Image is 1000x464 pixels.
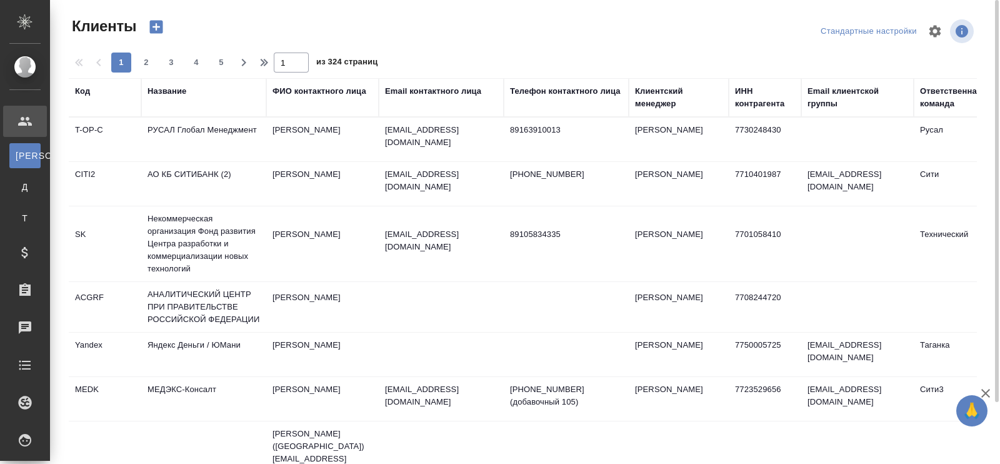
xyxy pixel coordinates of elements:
td: 7723529656 [729,377,801,421]
span: Д [16,181,34,193]
a: [PERSON_NAME] [9,143,41,168]
td: [PERSON_NAME] [266,162,379,206]
p: 89163910013 [510,124,622,136]
div: ФИО контактного лица [272,85,366,98]
td: МЕДЭКС-Консалт [141,377,266,421]
p: [PHONE_NUMBER] [510,168,622,181]
button: 🙏 [956,395,987,426]
p: [EMAIL_ADDRESS][DOMAIN_NAME] [385,168,497,193]
p: [EMAIL_ADDRESS][DOMAIN_NAME] [385,228,497,253]
td: 7750005725 [729,333,801,376]
td: 7701058410 [729,222,801,266]
button: Создать [141,16,171,38]
td: АО КБ СИТИБАНК (2) [141,162,266,206]
div: ИНН контрагента [735,85,795,110]
td: Яндекс Деньги / ЮМани [141,333,266,376]
td: T-OP-C [69,118,141,161]
td: РУСАЛ Глобал Менеджмент [141,118,266,161]
span: Настроить таблицу [920,16,950,46]
span: 🙏 [961,398,982,424]
a: Д [9,174,41,199]
div: Email клиентской группы [807,85,907,110]
td: SK [69,222,141,266]
span: 3 [161,56,181,69]
td: [PERSON_NAME] [629,333,729,376]
td: Yandex [69,333,141,376]
td: АНАЛИТИЧЕСКИЙ ЦЕНТР ПРИ ПРАВИТЕЛЬСТВЕ РОССИЙСКОЙ ФЕДЕРАЦИИ [141,282,266,332]
span: 5 [211,56,231,69]
div: split button [817,22,920,41]
div: Телефон контактного лица [510,85,621,98]
td: [EMAIL_ADDRESS][DOMAIN_NAME] [801,333,914,376]
td: [PERSON_NAME] [629,377,729,421]
td: MEDK [69,377,141,421]
p: [EMAIL_ADDRESS][DOMAIN_NAME] [385,124,497,149]
td: [PERSON_NAME] [629,162,729,206]
p: [PHONE_NUMBER] (добавочный 105) [510,383,622,408]
span: Клиенты [69,16,136,36]
td: ACGRF [69,285,141,329]
p: 89105834335 [510,228,622,241]
td: 7710401987 [729,162,801,206]
td: [PERSON_NAME] [266,222,379,266]
td: [PERSON_NAME] [266,377,379,421]
td: [EMAIL_ADDRESS][DOMAIN_NAME] [801,162,914,206]
button: 4 [186,53,206,73]
td: [EMAIL_ADDRESS][DOMAIN_NAME] [801,377,914,421]
td: [PERSON_NAME] [266,333,379,376]
td: [PERSON_NAME] [629,285,729,329]
td: [PERSON_NAME] [629,118,729,161]
td: Некоммерческая организация Фонд развития Центра разработки и коммерциализации новых технологий [141,206,266,281]
span: Т [16,212,34,224]
span: [PERSON_NAME] [16,149,34,162]
p: [EMAIL_ADDRESS][DOMAIN_NAME] [385,383,497,408]
button: 2 [136,53,156,73]
span: из 324 страниц [316,54,377,73]
span: Посмотреть информацию [950,19,976,43]
span: 2 [136,56,156,69]
div: Название [147,85,186,98]
td: [PERSON_NAME] [266,118,379,161]
div: Код [75,85,90,98]
td: CITI2 [69,162,141,206]
td: 7708244720 [729,285,801,329]
td: [PERSON_NAME] [629,222,729,266]
button: 3 [161,53,181,73]
button: 5 [211,53,231,73]
div: Email контактного лица [385,85,481,98]
td: [PERSON_NAME] [266,285,379,329]
span: 4 [186,56,206,69]
td: 7730248430 [729,118,801,161]
a: Т [9,206,41,231]
div: Клиентский менеджер [635,85,722,110]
